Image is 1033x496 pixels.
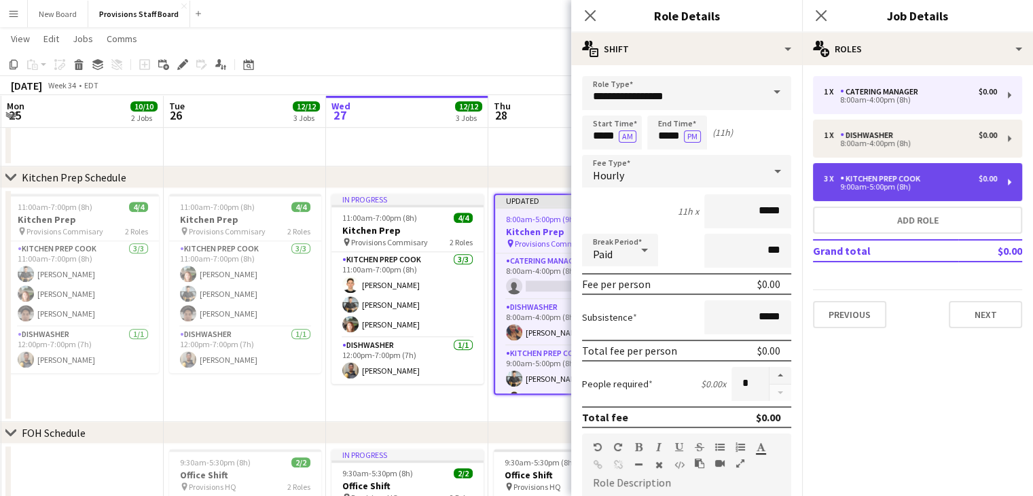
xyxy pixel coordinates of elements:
button: Clear Formatting [654,459,664,470]
div: 8:00am-4:00pm (8h) [824,96,997,103]
app-card-role: Kitchen Prep Cook3/311:00am-7:00pm (8h)[PERSON_NAME][PERSON_NAME][PERSON_NAME] [331,252,484,338]
button: Fullscreen [736,458,745,469]
div: Updated [495,195,645,206]
button: Bold [634,442,643,453]
span: Provisions Commisary [351,237,428,247]
div: In progress11:00am-7:00pm (8h)4/4Kitchen Prep Provisions Commisary2 RolesKitchen Prep Cook3/311:0... [331,194,484,384]
span: Tue [169,100,185,112]
div: $0.00 [757,344,780,357]
span: Provisions HQ [513,482,561,492]
span: 26 [167,107,185,123]
button: Italic [654,442,664,453]
h3: Kitchen Prep [495,226,645,238]
div: Kitchen Prep Schedule [22,171,126,184]
app-card-role: Kitchen Prep Cook3/311:00am-7:00pm (8h)[PERSON_NAME][PERSON_NAME][PERSON_NAME] [169,241,321,327]
label: People required [582,378,653,390]
button: Strikethrough [695,442,704,453]
a: View [5,30,35,48]
span: 9:30am-5:30pm (8h) [505,457,575,467]
span: Edit [43,33,59,45]
span: 27 [329,107,350,123]
span: 8:00am-5:00pm (9h) [506,214,577,224]
app-card-role: Dishwasher1/112:00pm-7:00pm (7h)[PERSON_NAME] [7,327,159,373]
span: Provisions Commisary [515,238,592,249]
button: Undo [593,442,602,453]
span: 12/12 [455,101,482,111]
div: In progress [331,449,484,460]
span: Provisions HQ [189,482,236,492]
a: Jobs [67,30,98,48]
div: $0.00 [756,410,780,424]
div: 3 Jobs [456,113,482,123]
app-card-role: Kitchen Prep Cook3/39:00am-5:00pm (8h)[PERSON_NAME][PERSON_NAME] [495,346,645,431]
button: Ordered List [736,442,745,453]
div: $0.00 [979,130,997,140]
div: Total fee per person [582,344,677,357]
div: EDT [84,80,98,90]
button: Redo [613,442,623,453]
div: Roles [802,33,1033,65]
button: Next [949,301,1022,328]
span: 4/4 [454,213,473,223]
button: Insert video [715,458,725,469]
h3: Office Shift [169,469,321,481]
app-job-card: 11:00am-7:00pm (8h)4/4Kitchen Prep Provisions Commisary2 RolesKitchen Prep Cook3/311:00am-7:00pm ... [7,194,159,373]
button: Horizontal Line [634,459,643,470]
div: 2 Jobs [131,113,157,123]
button: Text Color [756,442,765,453]
div: 1 x [824,87,840,96]
span: 11:00am-7:00pm (8h) [342,213,417,223]
button: Add role [813,207,1022,234]
span: 4/4 [129,202,148,212]
span: Comms [107,33,137,45]
span: 2 Roles [287,226,310,236]
span: 11:00am-7:00pm (8h) [18,202,92,212]
span: Jobs [73,33,93,45]
span: 2 Roles [450,237,473,247]
button: New Board [28,1,88,27]
app-job-card: Updated8:00am-5:00pm (9h)4/5Kitchen Prep Provisions Commisary3 RolesCatering Manager0/18:00am-4:0... [494,194,646,395]
span: Mon [7,100,24,112]
div: 3 Jobs [293,113,319,123]
div: 11:00am-7:00pm (8h)4/4Kitchen Prep Provisions Commisary2 RolesKitchen Prep Cook3/311:00am-7:00pm ... [169,194,321,373]
h3: Kitchen Prep [7,213,159,226]
span: Paid [593,247,613,261]
span: 12/12 [293,101,320,111]
span: 2/2 [291,457,310,467]
span: Wed [331,100,350,112]
label: Subsistence [582,311,637,323]
span: Provisions Commisary [26,226,103,236]
div: $0.00 [979,174,997,183]
span: 10/10 [130,101,158,111]
div: Total fee [582,410,628,424]
div: [DATE] [11,79,42,92]
h3: Role Details [571,7,802,24]
span: Hourly [593,169,624,182]
span: View [11,33,30,45]
button: Previous [813,301,886,328]
h3: Office Shift [494,469,646,481]
span: 4/4 [291,202,310,212]
div: $0.00 [757,277,780,291]
span: 2/2 [454,468,473,478]
button: PM [684,130,701,143]
button: AM [619,130,636,143]
div: Shift [571,33,802,65]
div: Dishwasher [840,130,899,140]
h3: Kitchen Prep [331,224,484,236]
td: $0.00 [958,240,1022,262]
app-card-role: Dishwasher1/112:00pm-7:00pm (7h)[PERSON_NAME] [331,338,484,384]
div: 8:00am-4:00pm (8h) [824,140,997,147]
span: 11:00am-7:00pm (8h) [180,202,255,212]
span: 25 [5,107,24,123]
button: Increase [769,367,791,385]
span: 2 Roles [287,482,310,492]
h3: Job Details [802,7,1033,24]
app-card-role: Kitchen Prep Cook3/311:00am-7:00pm (8h)[PERSON_NAME][PERSON_NAME][PERSON_NAME] [7,241,159,327]
h3: Office Shift [331,480,484,492]
div: 11h x [678,205,699,217]
span: 28 [492,107,511,123]
a: Edit [38,30,65,48]
div: Catering Manager [840,87,924,96]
